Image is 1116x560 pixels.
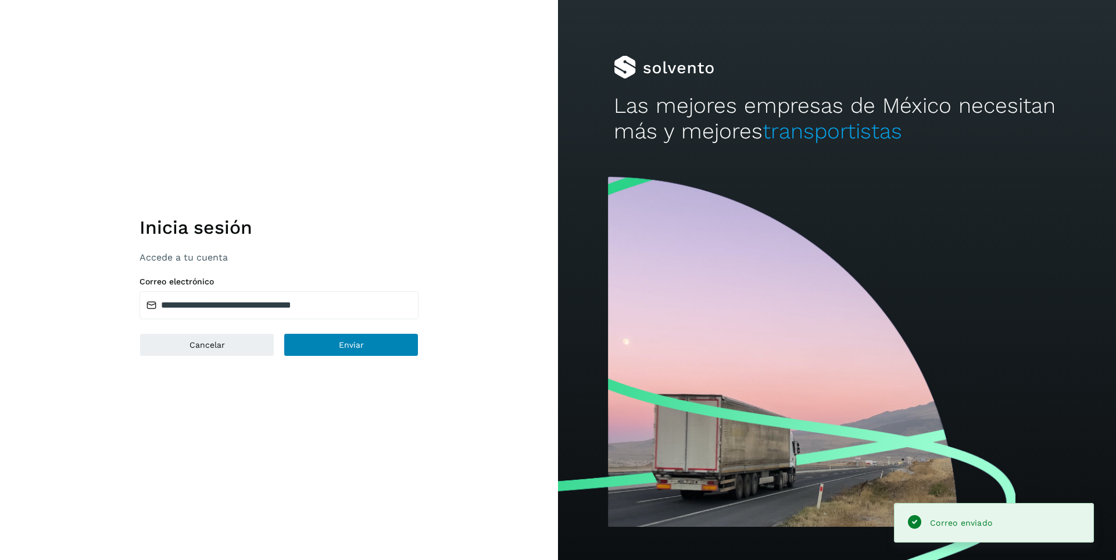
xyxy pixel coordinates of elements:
[189,341,225,349] span: Cancelar
[930,518,992,527] span: Correo enviado
[763,119,902,144] span: transportistas
[284,333,419,356] button: Enviar
[139,333,274,356] button: Cancelar
[139,252,419,263] p: Accede a tu cuenta
[614,93,1060,145] h2: Las mejores empresas de México necesitan más y mejores
[139,216,419,238] h1: Inicia sesión
[139,277,419,287] label: Correo electrónico
[339,341,364,349] span: Enviar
